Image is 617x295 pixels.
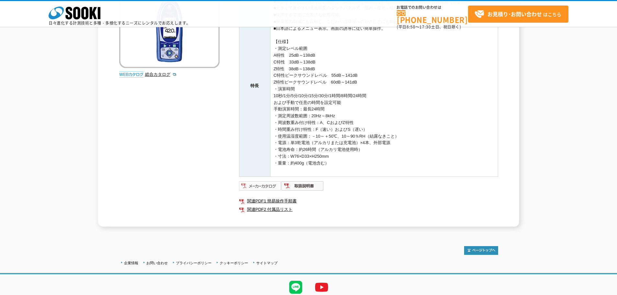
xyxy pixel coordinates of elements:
[464,246,498,255] img: トップページへ
[49,21,190,25] p: 日々進化する計測技術と多種・多様化するニーズにレンタルでお応えします。
[419,24,431,30] span: 17:30
[406,24,416,30] span: 8:50
[397,6,468,9] span: お電話でのお問い合わせは
[220,261,248,265] a: クッキーポリシー
[397,24,461,30] span: (平日 ～ 土日、祝日除く)
[124,261,138,265] a: 企業情報
[256,261,278,265] a: サイトマップ
[474,9,561,19] span: はこちら
[176,261,211,265] a: プライバシーポリシー
[487,10,542,18] strong: お見積り･お問い合わせ
[145,72,177,77] a: 総合カタログ
[239,185,281,190] a: メーカーカタログ
[468,6,568,23] a: お見積り･お問い合わせはこちら
[239,197,498,205] a: 関連PDF1 簡易操作手順書
[281,181,324,191] img: 取扱説明書
[397,10,468,23] a: [PHONE_NUMBER]
[281,185,324,190] a: 取扱説明書
[239,181,281,191] img: メーカーカタログ
[239,205,498,214] a: 関連PDF2 付属品リスト
[146,261,168,265] a: お問い合わせ
[119,71,143,78] img: webカタログ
